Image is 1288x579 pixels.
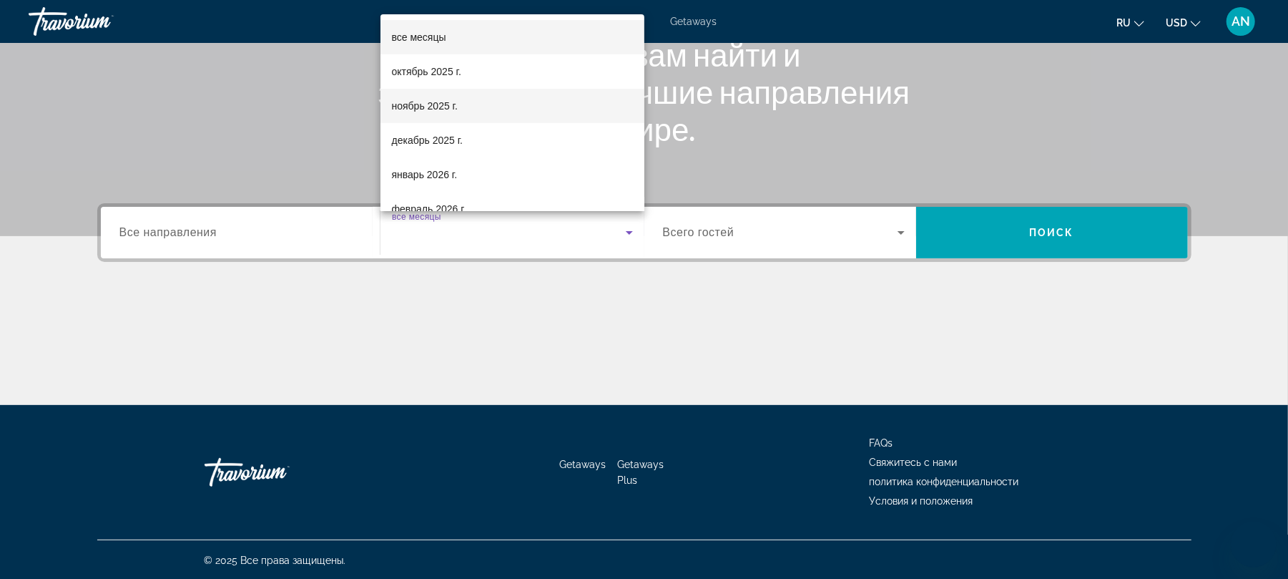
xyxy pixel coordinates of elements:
[392,31,446,43] span: все месяцы
[392,166,458,183] span: январь 2026 г.
[392,63,461,80] span: октябрь 2025 г.
[1231,522,1277,568] iframe: Кнопка запуска окна обмена сообщениями
[392,97,458,115] span: ноябрь 2025 г.
[392,200,466,218] span: февраль 2026 г.
[392,132,463,149] span: декабрь 2025 г.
